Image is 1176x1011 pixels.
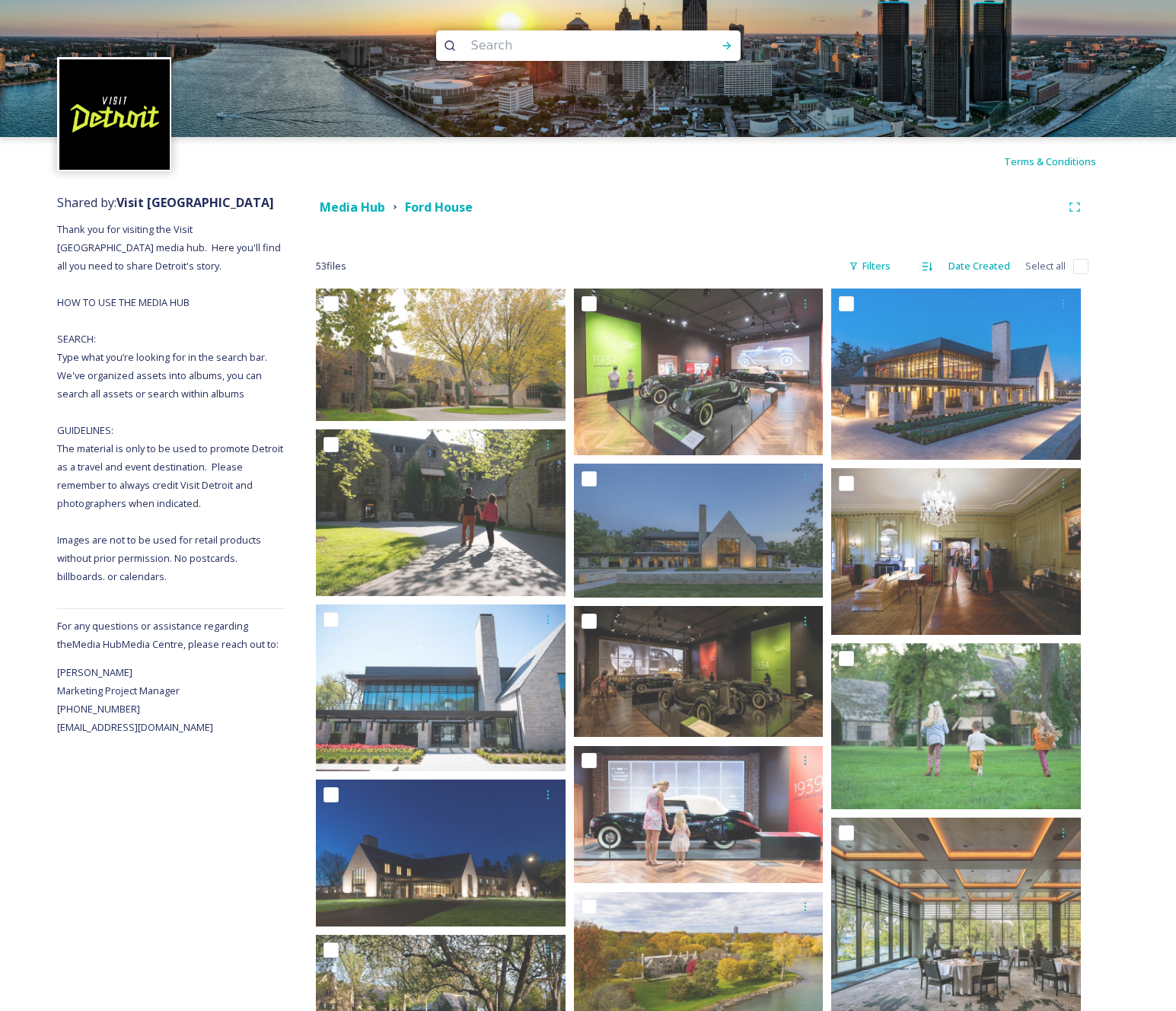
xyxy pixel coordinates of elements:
[405,199,473,215] strong: Ford House
[1004,152,1119,171] a: Terms & Conditions
[316,780,566,926] img: Ford House (78).jpg
[320,199,385,215] strong: Media Hub
[59,59,170,170] img: VISIT%20DETROIT%20LOGO%20-%20BLACK%20BACKGROUND.png
[574,746,824,884] img: Ford House (77).jpg
[841,251,898,281] div: Filters
[57,619,279,651] span: For any questions or assistance regarding the Media Hub Media Centre, please reach out to:
[831,289,1081,459] img: Ford House (68).jpg
[316,289,566,421] img: Ford House (13).jpg
[464,29,672,62] input: Search
[831,468,1081,635] img: Ford House (29).jpg
[57,222,285,583] span: Thank you for visiting the Visit [GEOGRAPHIC_DATA] media hub. Here you'll find all you need to sh...
[316,429,566,596] img: Ford House (71).jpg
[574,464,824,598] img: Ford House (37).jpg
[116,194,274,211] strong: Visit [GEOGRAPHIC_DATA]
[316,259,346,273] span: 53 file s
[1025,259,1066,273] span: Select all
[574,606,824,737] img: Ford House (48).jpg
[574,289,824,455] img: Ford House (67).jpg
[941,251,1018,281] div: Date Created
[57,665,213,734] span: [PERSON_NAME] Marketing Project Manager [PHONE_NUMBER] [EMAIL_ADDRESS][DOMAIN_NAME]
[57,194,274,211] span: Shared by:
[316,604,566,771] img: Ford House (32).jpg
[831,643,1081,810] img: Ford House (79).jpg
[1004,155,1096,168] span: Terms & Conditions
